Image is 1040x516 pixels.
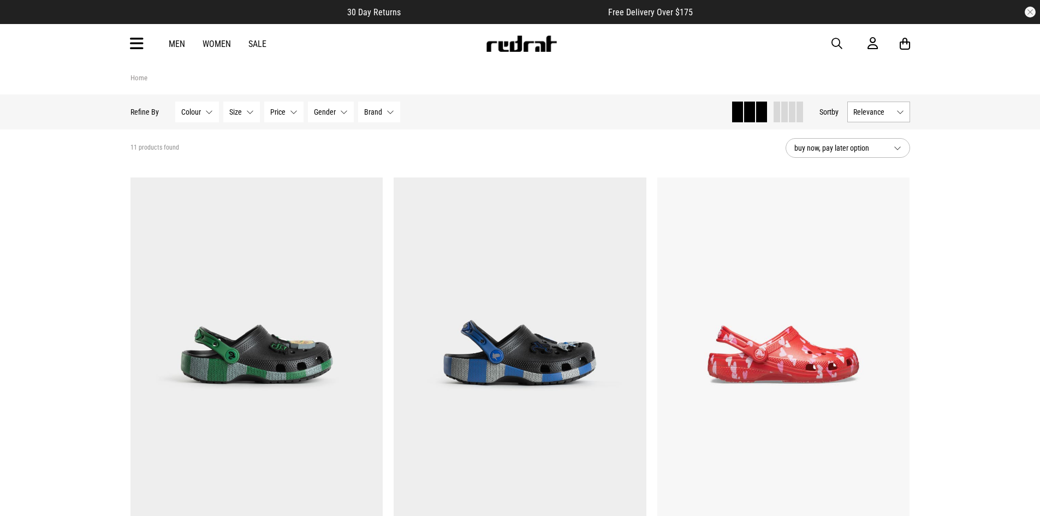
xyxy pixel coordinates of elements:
[181,108,201,116] span: Colour
[229,108,242,116] span: Size
[130,74,147,82] a: Home
[853,108,892,116] span: Relevance
[223,102,260,122] button: Size
[831,108,839,116] span: by
[819,105,839,118] button: Sortby
[270,108,286,116] span: Price
[608,7,693,17] span: Free Delivery Over $175
[169,39,185,49] a: Men
[423,7,586,17] iframe: Customer reviews powered by Trustpilot
[203,39,231,49] a: Women
[847,102,910,122] button: Relevance
[485,35,557,52] img: Redrat logo
[364,108,382,116] span: Brand
[175,102,219,122] button: Colour
[358,102,400,122] button: Brand
[308,102,354,122] button: Gender
[314,108,336,116] span: Gender
[786,138,910,158] button: buy now, pay later option
[248,39,266,49] a: Sale
[264,102,304,122] button: Price
[794,141,885,155] span: buy now, pay later option
[347,7,401,17] span: 30 Day Returns
[130,108,159,116] p: Refine By
[130,144,179,152] span: 11 products found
